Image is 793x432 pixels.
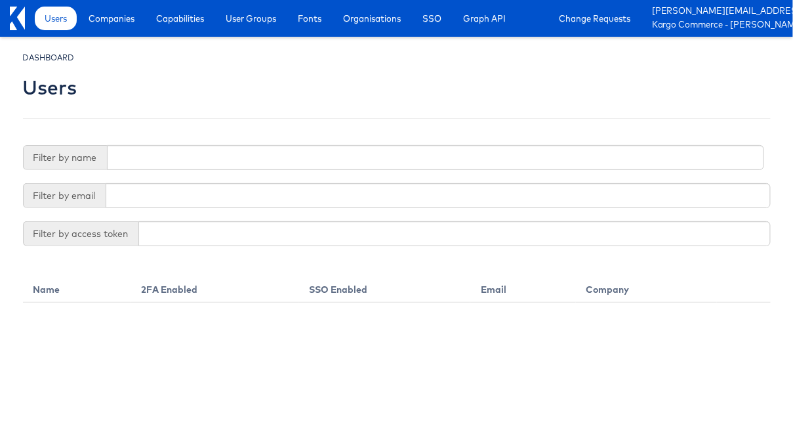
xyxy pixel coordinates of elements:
[23,221,138,246] span: Filter by access token
[216,7,286,30] a: User Groups
[463,12,506,25] span: Graph API
[652,18,783,32] a: Kargo Commerce - [PERSON_NAME]
[23,145,107,170] span: Filter by name
[146,7,214,30] a: Capabilities
[89,12,134,25] span: Companies
[23,272,131,303] th: Name
[45,12,67,25] span: Users
[23,183,106,208] span: Filter by email
[23,77,77,98] h2: Users
[35,7,77,30] a: Users
[226,12,276,25] span: User Groups
[652,5,783,18] a: [PERSON_NAME][EMAIL_ADDRESS][PERSON_NAME][DOMAIN_NAME]
[298,272,470,303] th: SSO Enabled
[131,272,298,303] th: 2FA Enabled
[453,7,516,30] a: Graph API
[23,53,75,62] small: DASHBOARD
[288,7,331,30] a: Fonts
[298,12,321,25] span: Fonts
[549,7,640,30] a: Change Requests
[79,7,144,30] a: Companies
[333,7,411,30] a: Organisations
[343,12,401,25] span: Organisations
[576,272,717,303] th: Company
[422,12,441,25] span: SSO
[470,272,576,303] th: Email
[413,7,451,30] a: SSO
[156,12,204,25] span: Capabilities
